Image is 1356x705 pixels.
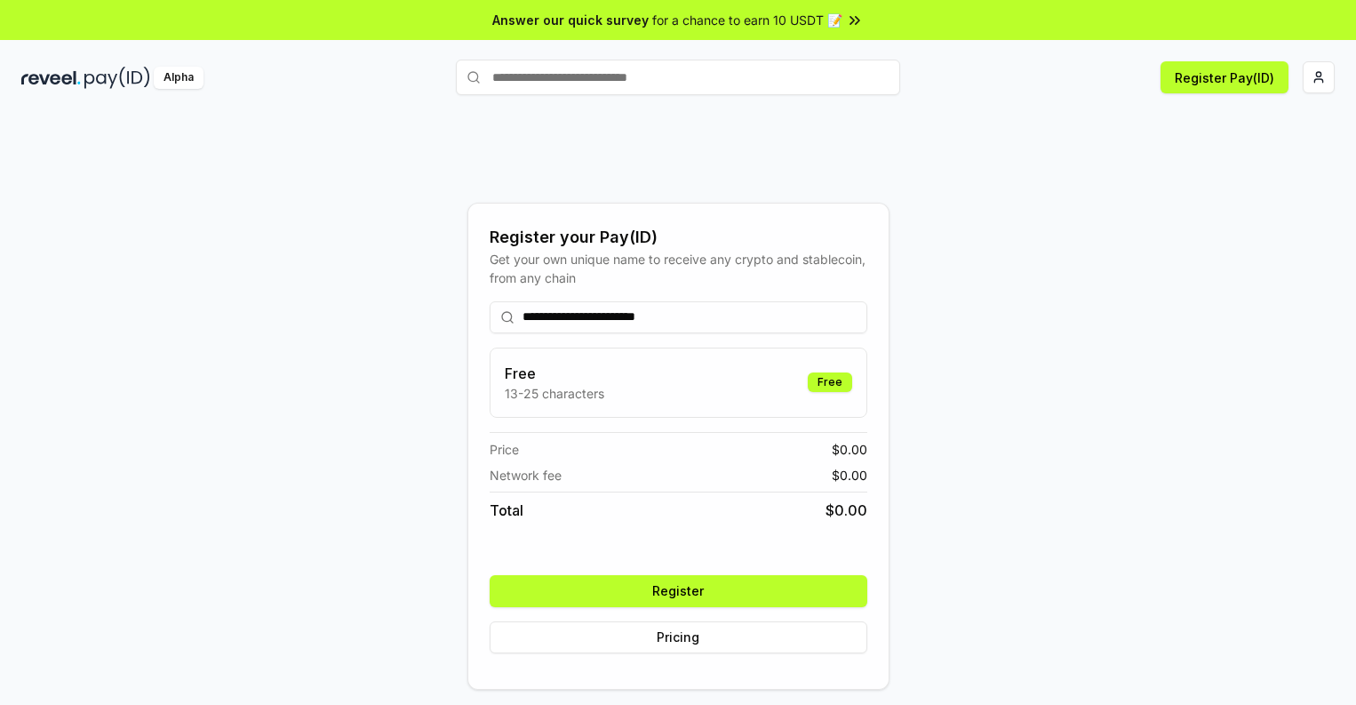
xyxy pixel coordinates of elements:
[808,373,852,392] div: Free
[490,500,523,521] span: Total
[490,440,519,459] span: Price
[490,250,867,287] div: Get your own unique name to receive any crypto and stablecoin, from any chain
[490,575,867,607] button: Register
[84,67,150,89] img: pay_id
[490,466,562,485] span: Network fee
[832,466,867,485] span: $ 0.00
[826,500,867,521] span: $ 0.00
[154,67,203,89] div: Alpha
[505,363,604,384] h3: Free
[652,11,842,29] span: for a chance to earn 10 USDT 📝
[832,440,867,459] span: $ 0.00
[490,621,867,653] button: Pricing
[490,225,867,250] div: Register your Pay(ID)
[492,11,649,29] span: Answer our quick survey
[505,384,604,403] p: 13-25 characters
[1161,61,1288,93] button: Register Pay(ID)
[21,67,81,89] img: reveel_dark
